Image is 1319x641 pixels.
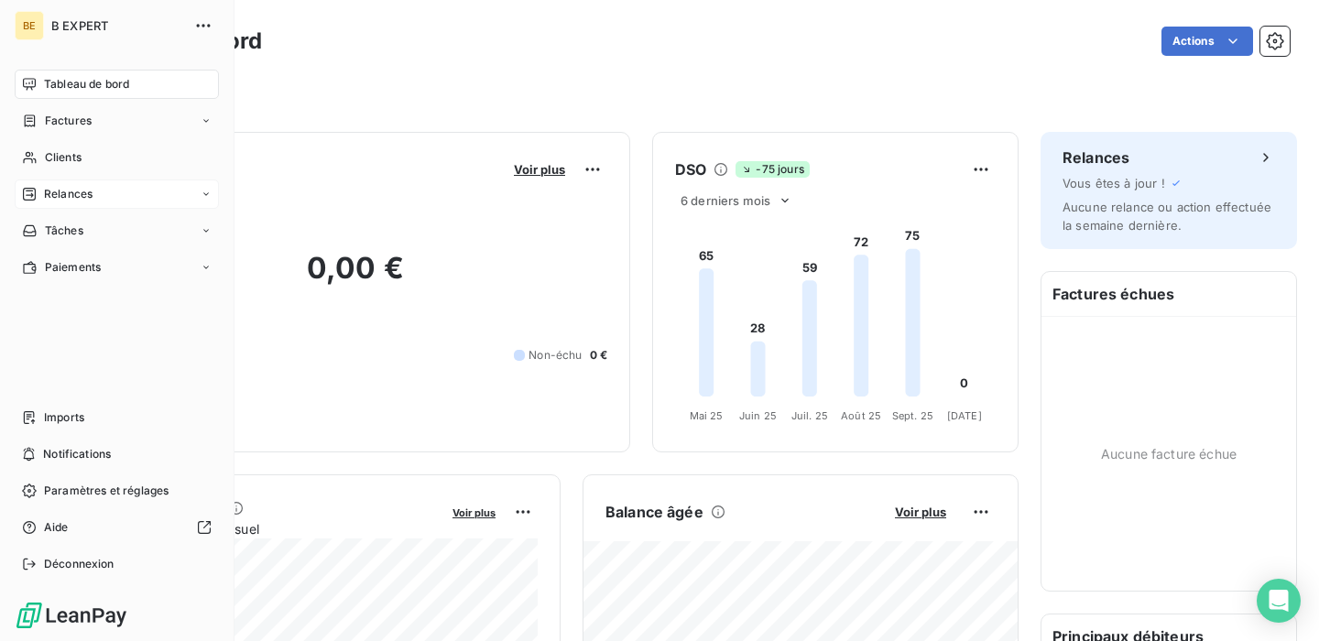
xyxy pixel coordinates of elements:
span: Déconnexion [44,556,114,572]
button: Actions [1161,27,1253,56]
tspan: [DATE] [947,409,982,422]
div: Open Intercom Messenger [1257,579,1301,623]
span: Vous êtes à jour ! [1063,176,1165,190]
span: Tâches [45,223,83,239]
span: Imports [44,409,84,426]
span: Tableau de bord [44,76,129,92]
h2: 0,00 € [104,250,607,305]
h6: DSO [675,158,706,180]
a: Aide [15,513,219,542]
span: Non-échu [529,347,582,364]
h6: Relances [1063,147,1129,168]
span: Aucune facture échue [1101,444,1237,463]
tspan: Juin 25 [739,409,777,422]
span: 6 derniers mois [681,193,770,208]
span: Aucune relance ou action effectuée la semaine dernière. [1063,200,1271,233]
div: BE [15,11,44,40]
tspan: Juil. 25 [791,409,828,422]
tspan: Mai 25 [690,409,724,422]
span: Voir plus [452,506,496,519]
span: Paramètres et réglages [44,483,169,499]
span: Voir plus [514,162,565,177]
span: Notifications [43,446,111,462]
h6: Factures échues [1041,272,1296,316]
h6: Balance âgée [605,501,703,523]
span: Voir plus [895,505,946,519]
span: -75 jours [736,161,809,178]
span: Clients [45,149,82,166]
button: Voir plus [889,504,952,520]
span: Factures [45,113,92,129]
span: 0 € [590,347,607,364]
button: Voir plus [447,504,501,520]
span: B EXPERT [51,18,183,33]
tspan: Août 25 [841,409,881,422]
span: Relances [44,186,93,202]
span: Chiffre d'affaires mensuel [104,519,440,538]
button: Voir plus [508,161,571,178]
span: Aide [44,519,69,536]
tspan: Sept. 25 [892,409,933,422]
img: Logo LeanPay [15,601,128,630]
span: Paiements [45,259,101,276]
